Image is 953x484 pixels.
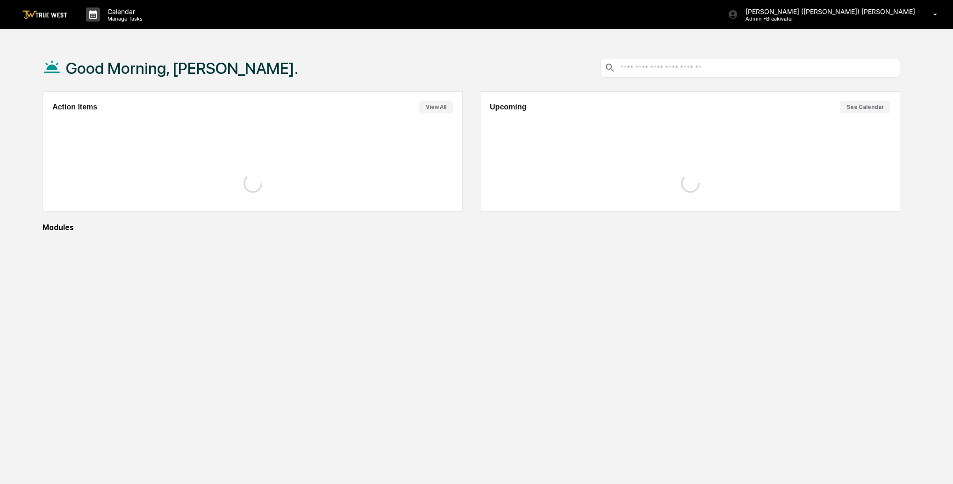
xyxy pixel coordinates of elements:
p: [PERSON_NAME] ([PERSON_NAME]) [PERSON_NAME] [738,7,920,15]
img: logo [22,10,67,19]
h2: Action Items [52,103,97,111]
h1: Good Morning, [PERSON_NAME]. [66,59,298,78]
h2: Upcoming [490,103,526,111]
button: See Calendar [840,101,890,113]
button: View All [419,101,453,113]
p: Calendar [100,7,147,15]
p: Manage Tasks [100,15,147,22]
div: Modules [43,223,900,232]
p: Admin • Breakwater [738,15,825,22]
